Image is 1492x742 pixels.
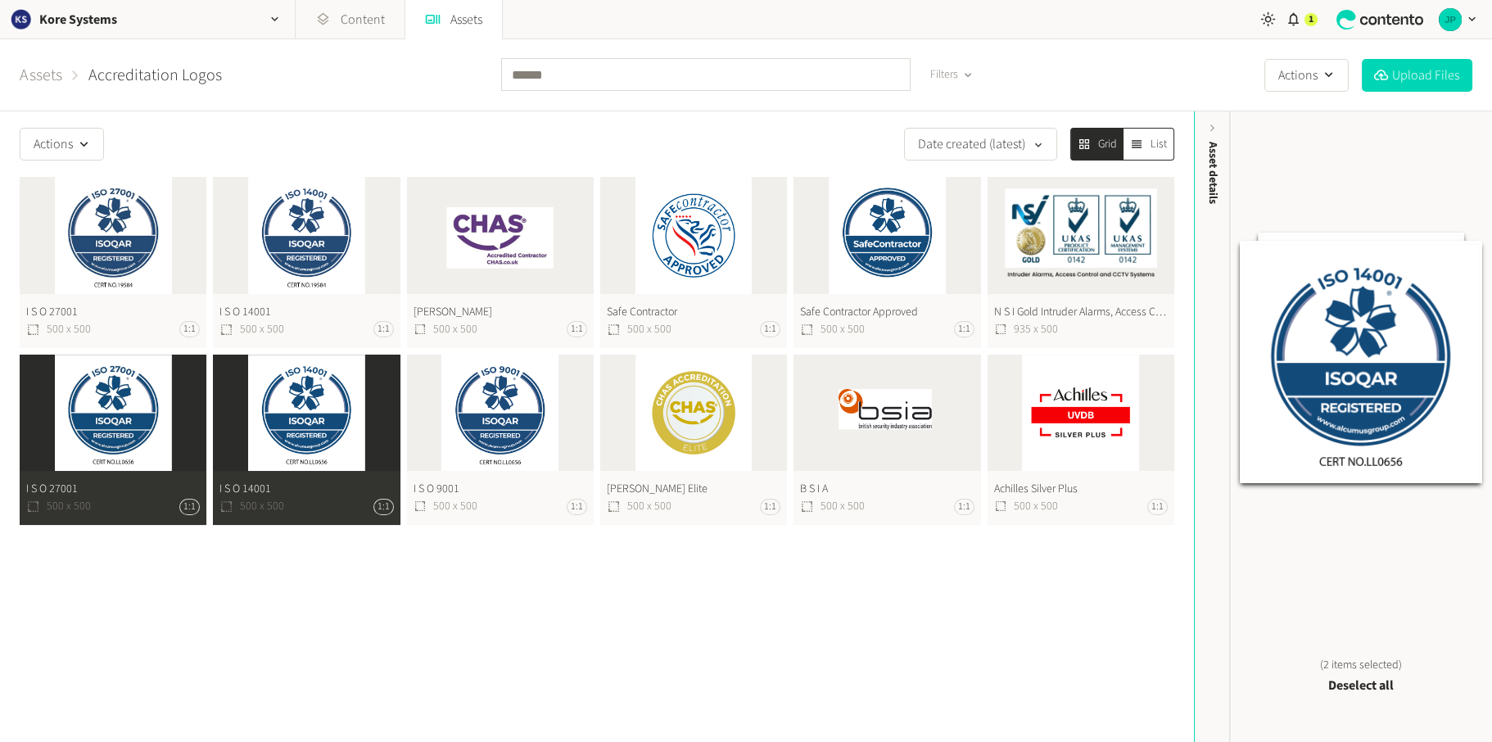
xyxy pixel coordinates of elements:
[20,128,104,161] button: Actions
[1151,136,1167,153] span: List
[1320,657,1402,674] div: (2 items selected)
[1205,142,1222,204] span: Asset details
[20,63,62,88] a: Assets
[1362,59,1472,92] button: Upload Files
[917,60,984,90] button: Filters
[88,63,222,88] button: Accreditation Logos
[1098,136,1117,153] span: Grid
[904,128,1057,161] button: Date created (latest)
[1309,12,1313,27] span: 1
[1258,233,1464,439] img: I S O 27001
[10,8,33,31] img: Kore Systems
[1264,59,1349,92] button: Actions
[1439,8,1462,31] img: Jo Ponting
[39,10,117,29] h2: Kore Systems
[1328,674,1394,696] button: Deselect all
[1240,241,1482,483] img: I S O 14001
